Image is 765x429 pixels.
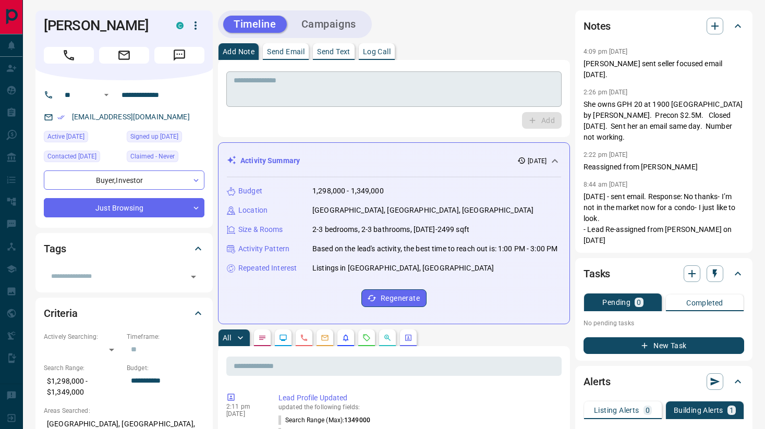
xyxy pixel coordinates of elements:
p: 8:44 am [DATE] [584,181,628,188]
span: Signed up [DATE] [130,131,178,142]
p: No pending tasks [584,315,744,331]
svg: Emails [321,334,329,342]
p: 1 [730,407,734,414]
p: Actively Searching: [44,332,122,341]
p: [DATE] - sent email. Response: No thanks- I’m not in the market now for a condo- I just like to l... [584,191,744,246]
h2: Criteria [44,305,78,322]
p: [PERSON_NAME] sent seller focused email [DATE]. [584,58,744,80]
svg: Lead Browsing Activity [279,334,287,342]
p: Budget: [127,363,204,373]
p: Send Email [267,48,305,55]
p: Activity Summary [240,155,300,166]
button: New Task [584,337,744,354]
svg: Opportunities [383,334,392,342]
h2: Tags [44,240,66,257]
p: Building Alerts [674,407,723,414]
p: Search Range: [44,363,122,373]
p: Size & Rooms [238,224,283,235]
div: Wed Aug 06 2025 [44,131,122,145]
div: Wed Feb 07 2024 [44,151,122,165]
svg: Listing Alerts [342,334,350,342]
p: Search Range (Max) : [278,415,370,425]
div: Criteria [44,301,204,326]
p: Send Text [317,48,350,55]
p: 2-3 bedrooms, 2-3 bathrooms, [DATE]-2499 sqft [312,224,469,235]
p: 1,298,000 - 1,349,000 [312,186,384,197]
p: Completed [686,299,723,307]
h2: Tasks [584,265,610,282]
span: Email [99,47,149,64]
div: condos.ca [176,22,184,29]
div: Buyer , Investor [44,170,204,190]
div: Activity Summary[DATE] [227,151,561,170]
a: [EMAIL_ADDRESS][DOMAIN_NAME] [72,113,190,121]
h2: Alerts [584,373,611,390]
p: Timeframe: [127,332,204,341]
p: [DATE] [528,156,547,166]
p: [GEOGRAPHIC_DATA], [GEOGRAPHIC_DATA], [GEOGRAPHIC_DATA] [312,205,533,216]
div: Tags [44,236,204,261]
p: Listing Alerts [594,407,639,414]
p: 0 [646,407,650,414]
span: Contacted [DATE] [47,151,96,162]
p: updated the following fields: [278,403,557,411]
p: Lead Profile Updated [278,393,557,403]
p: $1,298,000 - $1,349,000 [44,373,122,401]
svg: Requests [362,334,371,342]
svg: Notes [258,334,266,342]
p: [DATE] [226,410,263,418]
div: Just Browsing [44,198,204,217]
div: Notes [584,14,744,39]
button: Timeline [223,16,287,33]
p: 2:22 pm [DATE] [584,151,628,158]
p: Log Call [363,48,391,55]
p: All [223,334,231,341]
button: Open [100,89,113,101]
p: Location [238,205,268,216]
div: Tasks [584,261,744,286]
span: Active [DATE] [47,131,84,142]
p: 2:26 pm [DATE] [584,89,628,96]
h1: [PERSON_NAME] [44,17,161,34]
div: Alerts [584,369,744,394]
p: 4:09 pm [DATE] [584,48,628,55]
button: Campaigns [291,16,367,33]
p: Listings in [GEOGRAPHIC_DATA], [GEOGRAPHIC_DATA] [312,263,494,274]
p: Activity Pattern [238,243,289,254]
button: Regenerate [361,289,427,307]
p: Based on the lead's activity, the best time to reach out is: 1:00 PM - 3:00 PM [312,243,557,254]
svg: Calls [300,334,308,342]
span: Claimed - Never [130,151,175,162]
p: 2:11 pm [226,403,263,410]
svg: Email Verified [57,114,65,121]
p: Budget [238,186,262,197]
span: Call [44,47,94,64]
button: Open [186,269,201,284]
svg: Agent Actions [404,334,412,342]
h2: Notes [584,18,611,34]
p: Repeated Interest [238,263,297,274]
p: Pending [602,299,630,306]
span: Message [154,47,204,64]
span: 1349000 [344,416,370,424]
p: 0 [637,299,641,306]
p: She owns GPH 20 at 1900 [GEOGRAPHIC_DATA] by [PERSON_NAME]. Precon $2.5M. Closed [DATE]. Sent her... [584,99,744,143]
p: Reassigned from [PERSON_NAME] [584,162,744,173]
p: Areas Searched: [44,406,204,415]
div: Sun Nov 30 2014 [127,131,204,145]
p: Add Note [223,48,254,55]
